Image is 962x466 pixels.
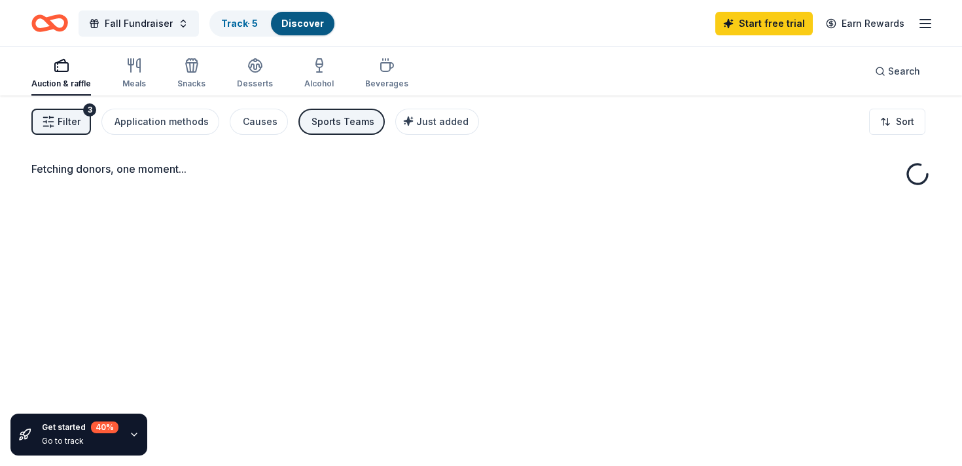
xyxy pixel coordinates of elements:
[237,52,273,96] button: Desserts
[243,114,277,130] div: Causes
[312,114,374,130] div: Sports Teams
[365,79,408,89] div: Beverages
[304,52,334,96] button: Alcohol
[177,52,205,96] button: Snacks
[177,79,205,89] div: Snacks
[230,109,288,135] button: Causes
[122,79,146,89] div: Meals
[209,10,336,37] button: Track· 5Discover
[864,58,931,84] button: Search
[83,103,96,116] div: 3
[281,18,324,29] a: Discover
[91,421,118,433] div: 40 %
[237,79,273,89] div: Desserts
[42,436,118,446] div: Go to track
[105,16,173,31] span: Fall Fundraiser
[365,52,408,96] button: Beverages
[101,109,219,135] button: Application methods
[31,52,91,96] button: Auction & raffle
[869,109,925,135] button: Sort
[888,63,920,79] span: Search
[416,116,469,127] span: Just added
[115,114,209,130] div: Application methods
[304,79,334,89] div: Alcohol
[31,79,91,89] div: Auction & raffle
[298,109,385,135] button: Sports Teams
[31,161,931,177] div: Fetching donors, one moment...
[31,109,91,135] button: Filter3
[818,12,912,35] a: Earn Rewards
[122,52,146,96] button: Meals
[896,114,914,130] span: Sort
[715,12,813,35] a: Start free trial
[221,18,258,29] a: Track· 5
[395,109,479,135] button: Just added
[79,10,199,37] button: Fall Fundraiser
[58,114,80,130] span: Filter
[42,421,118,433] div: Get started
[31,8,68,39] a: Home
